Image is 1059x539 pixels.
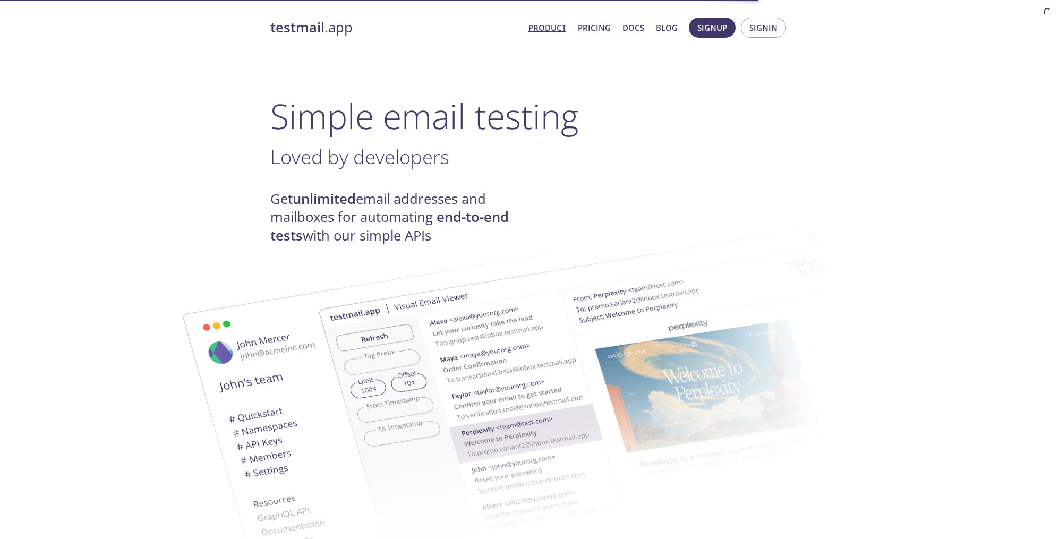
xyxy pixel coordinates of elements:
span: Signup [697,21,727,35]
a: testmail.app [270,19,520,37]
a: Pricing [578,21,611,35]
a: Product [528,21,566,35]
a: Blog [656,21,678,35]
a: Docs [622,21,644,35]
span: Loved by developers [270,143,449,170]
button: Signin [741,18,786,38]
strong: testmail [270,18,324,37]
strong: end-to-end tests [270,208,509,244]
span: Signin [749,21,778,35]
button: Signup [689,18,736,38]
h4: Get email addresses and mailboxes for automating with our simple APIs [270,190,529,245]
h1: Simple email testing [270,96,789,136]
strong: unlimited [293,190,356,208]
